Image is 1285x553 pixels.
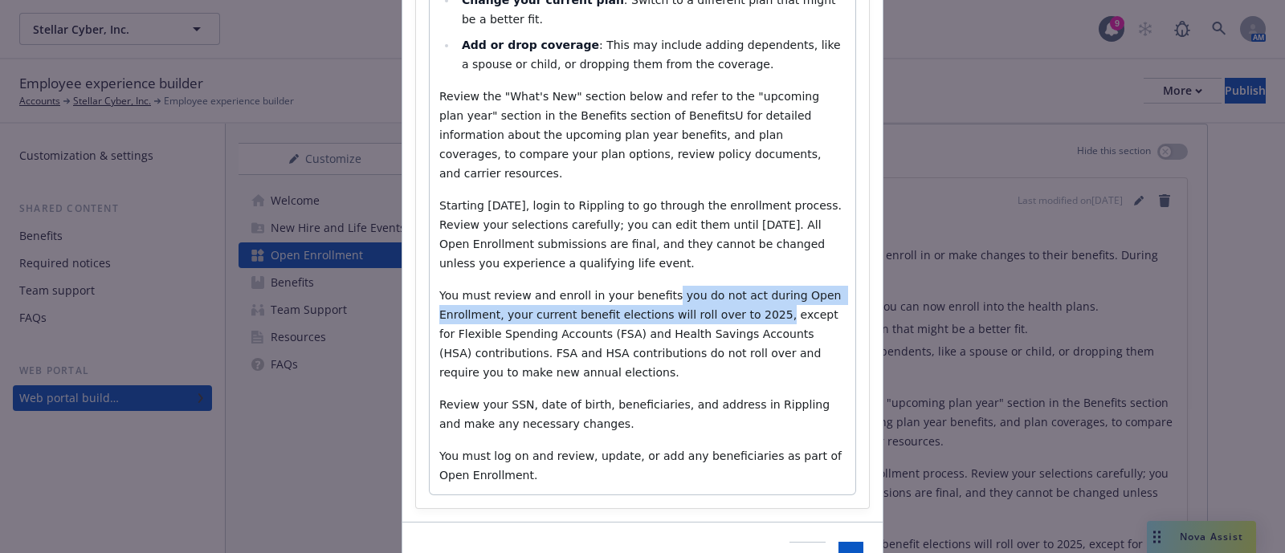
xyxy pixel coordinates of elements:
span: Review your SSN, date of birth, beneficiaries, and address in Rippling and make any necessary cha... [439,398,834,430]
span: Starting [DATE], login to Rippling to go through the enrollment process. Review your selections c... [439,199,845,270]
span: You must review and enroll in your benefits you do not act during Open Enrollment, your current b... [439,289,845,379]
span: You must log on and review, update, or add any beneficiaries as part of Open Enrollment. [439,449,845,482]
span: : This may include adding dependents, like a spouse or child, or dropping them from the coverage. [462,39,844,71]
strong: Add or drop coverage [462,39,599,51]
span: Review the "What's New" section below and refer to the "upcoming plan year" section in the Benefi... [439,90,825,180]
